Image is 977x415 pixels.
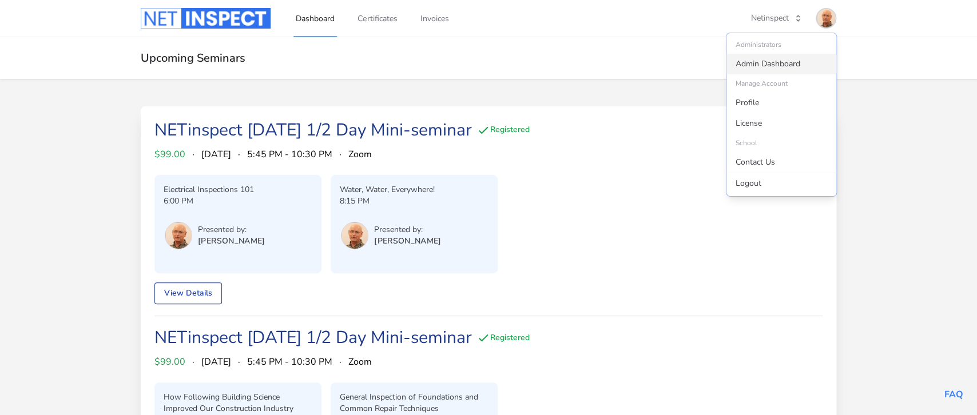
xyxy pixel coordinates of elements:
[726,113,836,134] a: License
[154,355,185,369] span: $99.00
[192,147,194,161] span: ·
[165,222,192,249] img: Tom Sherman
[340,184,488,195] p: Water, Water, Everywhere!
[141,51,836,65] h2: Upcoming Seminars
[164,184,312,195] p: Electrical Inspections 101
[374,224,442,236] p: Presented by:
[476,123,530,137] div: Registered
[198,236,265,247] p: [PERSON_NAME]
[247,147,332,161] span: 5:45 PM - 10:30 PM
[164,221,193,250] button: User menu
[944,388,963,401] a: FAQ
[726,35,836,54] div: Administrators
[476,331,530,345] div: Registered
[339,147,341,161] span: ·
[164,392,312,414] p: How Following Building Science Improved Our Construction Industry
[238,355,240,369] span: ·
[154,326,472,349] a: NETinspect [DATE] 1/2 Day Mini-seminar
[340,392,488,414] p: General Inspection of Foundations and Common Repair Techniques
[726,173,836,194] a: Logout
[744,9,809,28] button: Netinspect
[726,152,836,173] a: Contact Us
[164,195,312,207] p: 6:00 PM
[726,54,836,74] a: Admin Dashboard
[339,355,341,369] span: ·
[154,282,222,304] a: View Details
[726,134,836,152] div: School
[817,9,835,27] img: Tom Sherman
[348,147,372,161] span: Zoom
[340,221,370,250] button: User menu
[201,355,231,369] span: [DATE]
[374,236,442,247] p: [PERSON_NAME]
[247,355,332,369] span: 5:45 PM - 10:30 PM
[340,195,488,207] p: 8:15 PM
[726,93,836,113] a: Profile
[201,147,231,161] span: [DATE]
[154,147,185,161] span: $99.00
[348,355,372,369] span: Zoom
[154,118,472,142] a: NETinspect [DATE] 1/2 Day Mini-seminar
[192,355,194,369] span: ·
[238,147,240,161] span: ·
[198,224,265,236] p: Presented by:
[141,8,271,29] img: Logo
[341,222,368,249] img: Tom Sherman
[726,74,836,93] div: Manage Account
